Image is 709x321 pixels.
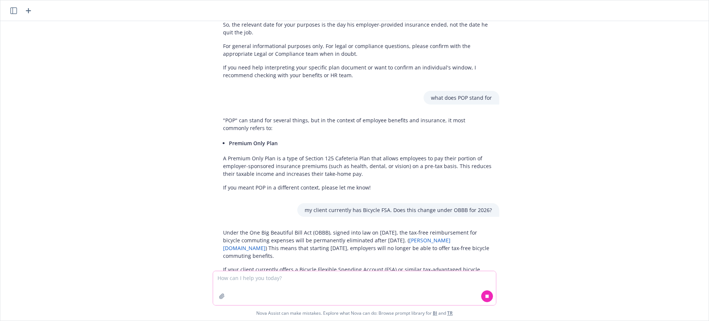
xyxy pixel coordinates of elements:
p: For general informational purposes only. For legal or compliance questions, please confirm with t... [223,42,492,58]
p: If your client currently offers a Bicycle Flexible Spending Account (FSA) or similar tax-advantag... [223,266,492,289]
p: "POP" can stand for several things, but in the context of employee benefits and insurance, it mos... [223,116,492,132]
p: A Premium Only Plan is a type of Section 125 Cafeteria Plan that allows employees to pay their po... [223,154,492,178]
p: If you need help interpreting your specific plan document or want to confirm an individual's wind... [223,64,492,79]
a: TR [447,310,453,316]
a: BI [433,310,437,316]
p: my client currently has Bicycle FSA. Does this change under OBBB for 2026? [305,206,492,214]
span: Premium Only Plan [229,140,278,147]
span: Nova Assist can make mistakes. Explore what Nova can do: Browse prompt library for and [256,305,453,321]
p: Under the One Big Beautiful Bill Act (OBBB), signed into law on [DATE], the tax-free reimbursemen... [223,229,492,260]
p: what does POP stand for [431,94,492,102]
p: If you meant POP in a different context, please let me know! [223,184,492,191]
p: So, the relevant date for your purposes is the day his employer-provided insurance ended, not the... [223,21,492,36]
